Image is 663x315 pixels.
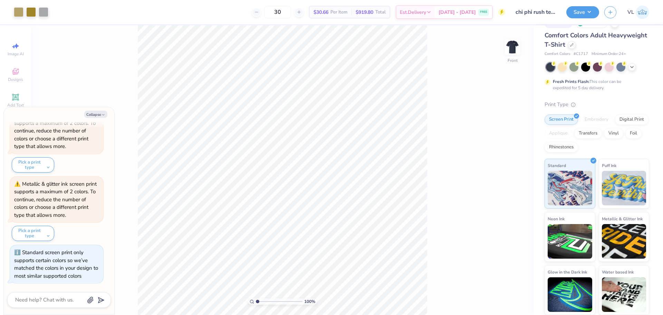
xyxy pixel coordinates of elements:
[330,9,347,16] span: Per Item
[553,78,638,91] div: This color can be expedited for 5 day delivery.
[548,224,592,259] img: Neon Ink
[545,31,647,49] span: Comfort Colors Adult Heavyweight T-Shirt
[356,9,373,16] span: $919.80
[480,10,487,15] span: FREE
[439,9,476,16] span: [DATE] - [DATE]
[14,180,97,219] div: Metallic & glitter ink screen print supports a maximum of 2 colors. To continue, reduce the numbe...
[264,6,291,18] input: – –
[12,157,54,173] button: Pick a print type
[314,9,328,16] span: $30.66
[548,162,566,169] span: Standard
[574,51,588,57] span: # C1717
[592,51,626,57] span: Minimum Order: 24 +
[602,224,646,259] img: Metallic & Glitter Ink
[627,8,634,16] span: VL
[12,226,54,241] button: Pick a print type
[566,6,599,18] button: Save
[84,111,107,118] button: Collapse
[304,298,315,305] span: 100 %
[506,40,519,54] img: Front
[548,277,592,312] img: Glow in the Dark Ink
[545,142,578,152] div: Rhinestones
[615,114,648,125] div: Digital Print
[545,51,570,57] span: Comfort Colors
[508,57,518,64] div: Front
[375,9,386,16] span: Total
[548,268,587,276] span: Glow in the Dark Ink
[510,5,561,19] input: Untitled Design
[400,9,426,16] span: Est. Delivery
[545,101,649,109] div: Print Type
[14,112,97,150] div: Metallic & glitter ink screen print supports a maximum of 2 colors. To continue, reduce the numbe...
[602,277,646,312] img: Water based Ink
[604,128,623,139] div: Vinyl
[636,6,649,19] img: Vincent Lloyd Laurel
[7,102,24,108] span: Add Text
[602,215,643,222] span: Metallic & Glitter Ink
[8,77,23,82] span: Designs
[602,162,616,169] span: Puff Ink
[574,128,602,139] div: Transfers
[627,6,649,19] a: VL
[580,114,613,125] div: Embroidery
[545,114,578,125] div: Screen Print
[548,171,592,205] img: Standard
[602,171,646,205] img: Puff Ink
[553,79,589,84] strong: Fresh Prints Flash:
[14,249,98,279] div: Standard screen print only supports certain colors so we’ve matched the colors in your design to ...
[625,128,642,139] div: Foil
[545,128,572,139] div: Applique
[548,215,565,222] span: Neon Ink
[8,51,24,57] span: Image AI
[602,268,634,276] span: Water based Ink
